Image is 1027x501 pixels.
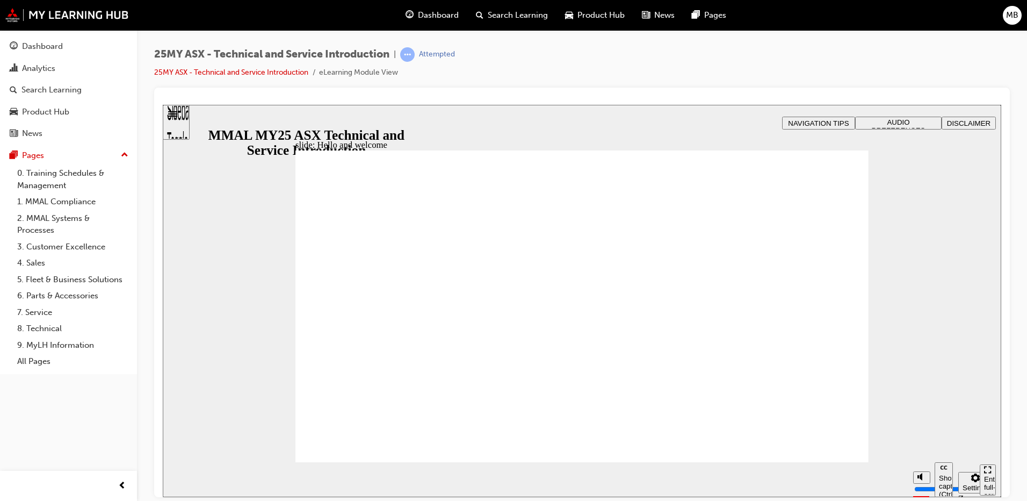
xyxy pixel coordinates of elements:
button: AUDIO PREFERENCES [692,12,779,25]
span: search-icon [476,9,483,22]
a: 8. Technical [13,320,133,337]
span: pages-icon [692,9,700,22]
span: pages-icon [10,151,18,161]
img: mmal [5,8,129,22]
div: Product Hub [22,106,69,118]
span: News [654,9,675,22]
button: DISCLAIMER [779,12,833,25]
button: NAVIGATION TIPS [619,12,692,25]
label: Zoom to fit [795,389,817,420]
span: up-icon [121,148,128,162]
div: Settings [800,379,826,387]
a: 3. Customer Excellence [13,239,133,255]
a: Search Learning [4,80,133,100]
span: chart-icon [10,64,18,74]
input: volume [751,380,821,389]
div: misc controls [745,357,812,392]
a: pages-iconPages [683,4,735,26]
span: car-icon [565,9,573,22]
div: Dashboard [22,40,63,53]
div: Pages [22,149,44,162]
span: news-icon [642,9,650,22]
button: Show captions (Ctrl+Alt+C) [772,357,790,392]
span: prev-icon [118,479,126,493]
div: Analytics [22,62,55,75]
span: search-icon [10,85,17,95]
span: guage-icon [10,42,18,52]
a: Analytics [4,59,133,78]
span: car-icon [10,108,18,117]
a: search-iconSearch Learning [467,4,556,26]
span: AUDIO PREFERENCES [709,13,763,30]
button: Mute (Ctrl+Alt+M) [750,367,768,379]
a: News [4,124,133,144]
button: Enter full-screen (Ctrl+Alt+F) [817,360,833,391]
button: MB [1003,6,1022,25]
span: news-icon [10,129,18,139]
span: Dashboard [418,9,459,22]
a: 6. Parts & Accessories [13,288,133,304]
a: 2. MMAL Systems & Processes [13,210,133,239]
a: 1. MMAL Compliance [13,194,133,210]
span: 25MY ASX - Technical and Service Introduction [154,48,389,61]
nav: slide navigation [817,357,833,392]
button: Settings [795,367,830,389]
a: 5. Fleet & Business Solutions [13,271,133,288]
a: car-iconProduct Hub [556,4,633,26]
a: news-iconNews [633,4,683,26]
button: DashboardAnalyticsSearch LearningProduct HubNews [4,34,133,146]
a: 25MY ASX - Technical and Service Introduction [154,68,308,77]
div: Enter full-screen (Ctrl+Alt+F) [821,370,829,403]
span: Search Learning [488,9,548,22]
div: News [22,127,42,140]
a: 7. Service [13,304,133,321]
a: All Pages [13,353,133,370]
span: guage-icon [406,9,414,22]
div: Show captions (Ctrl+Alt+C) [776,369,786,393]
a: 4. Sales [13,255,133,271]
span: DISCLAIMER [784,15,828,23]
button: Pages [4,146,133,166]
div: Attempted [419,49,455,60]
a: 9. MyLH Information [13,337,133,354]
a: guage-iconDashboard [397,4,467,26]
a: 0. Training Schedules & Management [13,165,133,194]
span: Product Hub [577,9,625,22]
span: Pages [704,9,726,22]
li: eLearning Module View [319,67,398,79]
a: Dashboard [4,37,133,56]
div: Search Learning [21,84,82,96]
span: | [394,48,396,61]
span: NAVIGATION TIPS [625,15,686,23]
span: learningRecordVerb_ATTEMPT-icon [400,47,415,62]
span: MB [1006,9,1018,22]
a: Product Hub [4,102,133,122]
